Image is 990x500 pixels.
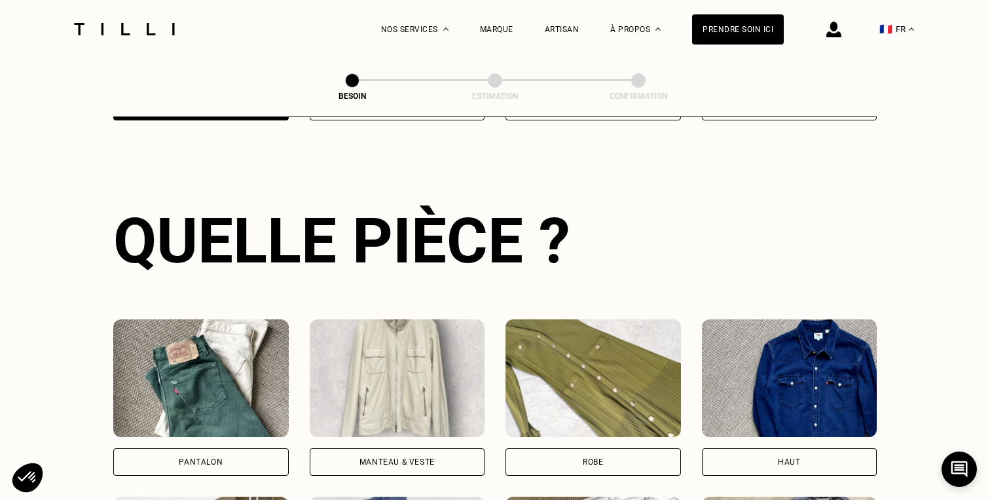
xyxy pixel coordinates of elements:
[69,23,179,35] img: Logo du service de couturière Tilli
[573,92,704,101] div: Confirmation
[480,25,513,34] a: Marque
[879,23,892,35] span: 🇫🇷
[655,27,661,31] img: Menu déroulant à propos
[702,319,877,437] img: Tilli retouche votre Haut
[443,27,449,31] img: Menu déroulant
[359,458,435,466] div: Manteau & Veste
[778,458,800,466] div: Haut
[505,319,681,437] img: Tilli retouche votre Robe
[113,204,877,277] div: Quelle pièce ?
[583,458,603,466] div: Robe
[692,14,784,45] a: Prendre soin ici
[826,22,841,37] img: icône connexion
[310,319,485,437] img: Tilli retouche votre Manteau & Veste
[287,92,418,101] div: Besoin
[545,25,579,34] a: Artisan
[430,92,560,101] div: Estimation
[113,319,289,437] img: Tilli retouche votre Pantalon
[909,27,914,31] img: menu déroulant
[179,458,223,466] div: Pantalon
